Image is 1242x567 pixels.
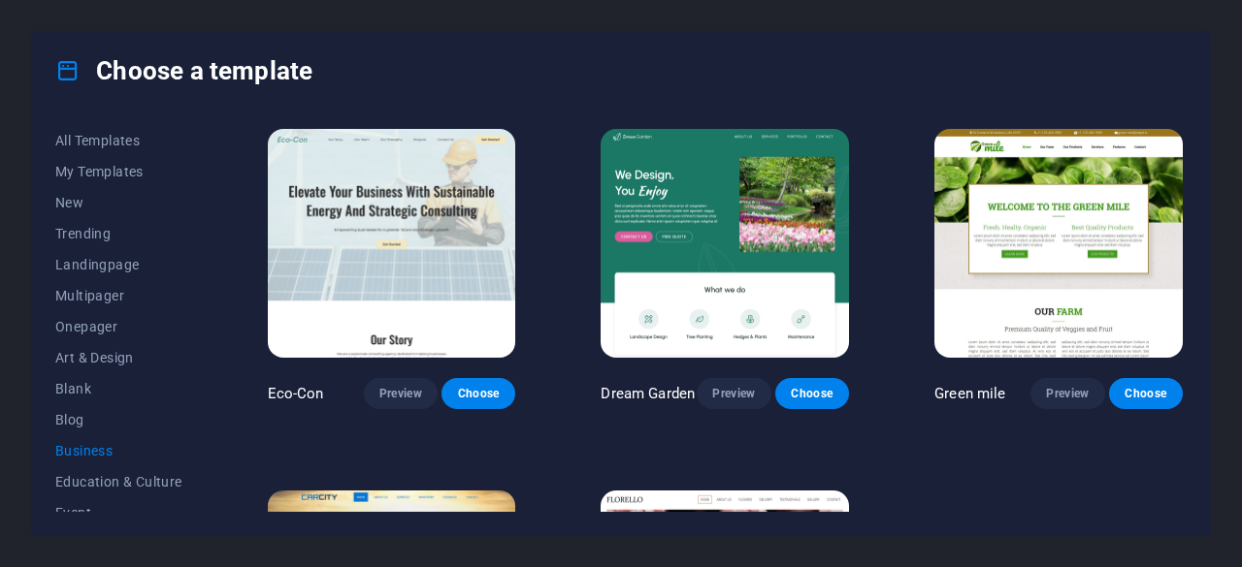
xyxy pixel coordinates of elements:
button: New [55,187,182,218]
span: All Templates [55,133,182,148]
span: My Templates [55,164,182,179]
button: Preview [364,378,438,409]
span: Art & Design [55,350,182,365]
img: Green mile [934,129,1183,358]
span: Onepager [55,319,182,334]
span: Preview [379,386,422,401]
span: Blog [55,412,182,427]
span: Trending [55,226,182,241]
button: Landingpage [55,249,182,280]
button: My Templates [55,156,182,187]
p: Eco-Con [268,384,324,403]
span: Education & Culture [55,474,182,489]
span: Business [55,443,182,458]
button: Blank [55,373,182,404]
button: Event [55,497,182,528]
button: Trending [55,218,182,249]
span: Event [55,505,182,520]
span: Choose [791,386,833,401]
img: Dream Garden [601,129,849,358]
button: Choose [441,378,515,409]
button: Blog [55,404,182,435]
button: All Templates [55,125,182,156]
button: Choose [1109,378,1183,409]
button: Education & Culture [55,466,182,497]
p: Green mile [934,384,1005,403]
p: Dream Garden [601,384,695,403]
span: Preview [712,386,755,401]
button: Onepager [55,311,182,342]
span: Blank [55,381,182,396]
span: New [55,195,182,210]
button: Business [55,435,182,466]
button: Preview [697,378,770,409]
span: Choose [1125,386,1167,401]
span: Landingpage [55,257,182,272]
span: Preview [1046,386,1089,401]
button: Multipager [55,280,182,311]
span: Choose [457,386,500,401]
img: Eco-Con [268,129,516,358]
button: Art & Design [55,342,182,373]
h4: Choose a template [55,55,312,86]
button: Choose [775,378,849,409]
span: Multipager [55,288,182,303]
button: Preview [1030,378,1104,409]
